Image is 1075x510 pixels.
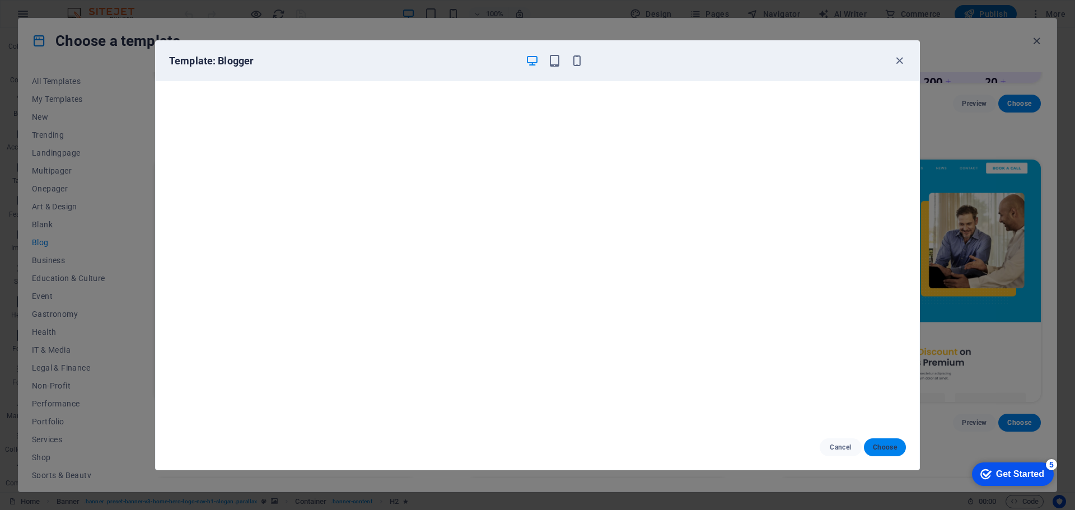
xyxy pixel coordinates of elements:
div: Get Started 5 items remaining, 0% complete [9,6,91,29]
span: Cancel [829,443,853,452]
div: Get Started [33,12,81,22]
div: 5 [83,2,94,13]
h6: Template: Blogger [169,54,516,68]
button: Cancel [820,438,862,456]
a: Skip to main content [4,4,79,14]
button: Choose [864,438,906,456]
span: Choose [873,443,897,452]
